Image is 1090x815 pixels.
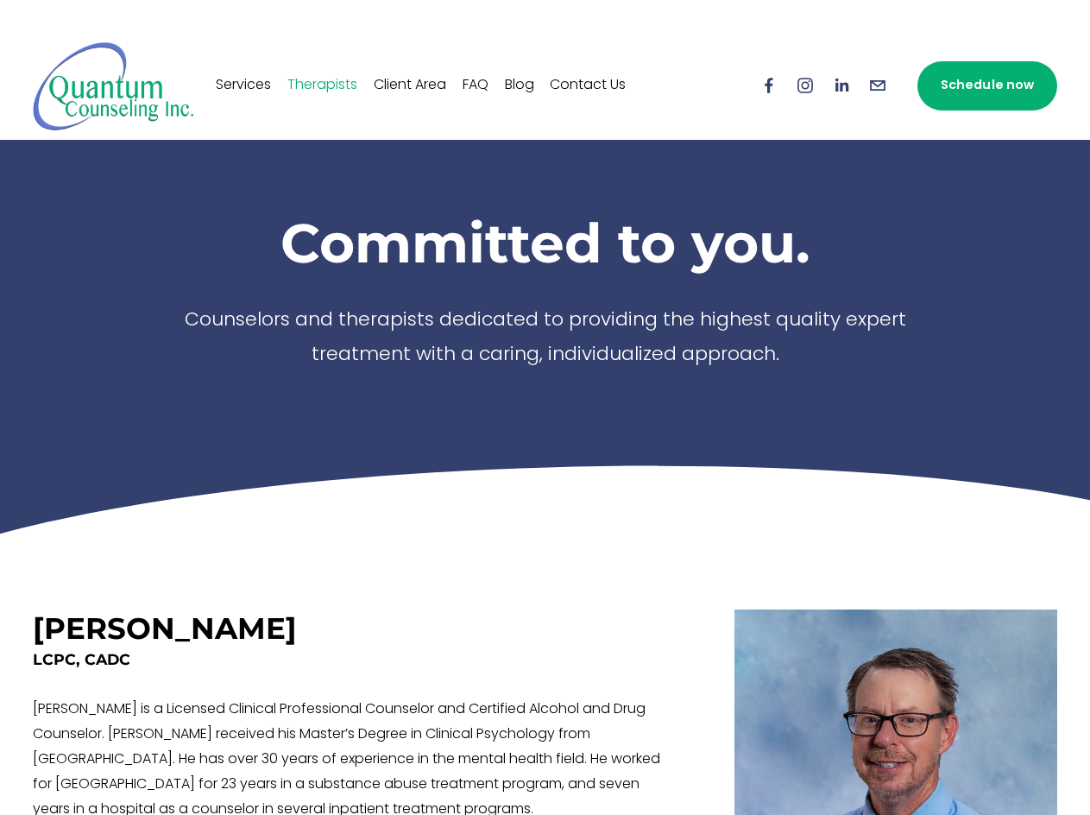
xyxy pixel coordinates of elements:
[796,76,815,95] a: Instagram
[161,304,929,372] p: Counselors and therapists dedicated to providing the highest quality expert treatment with a cari...
[33,41,194,131] img: Quantum Counseling Inc. | Change starts here.
[832,76,851,95] a: LinkedIn
[463,72,488,99] a: FAQ
[917,61,1057,111] a: Schedule now
[759,76,778,95] a: Facebook
[374,72,446,99] a: Client Area
[216,72,271,99] a: Services
[33,610,297,647] h3: [PERSON_NAME]
[33,649,663,670] h4: LCPC, CADC
[287,72,357,99] a: Therapists
[550,72,626,99] a: Contact Us
[868,76,887,95] a: info@quantumcounselinginc.com
[161,210,929,276] h1: Committed to you.
[505,72,534,99] a: Blog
